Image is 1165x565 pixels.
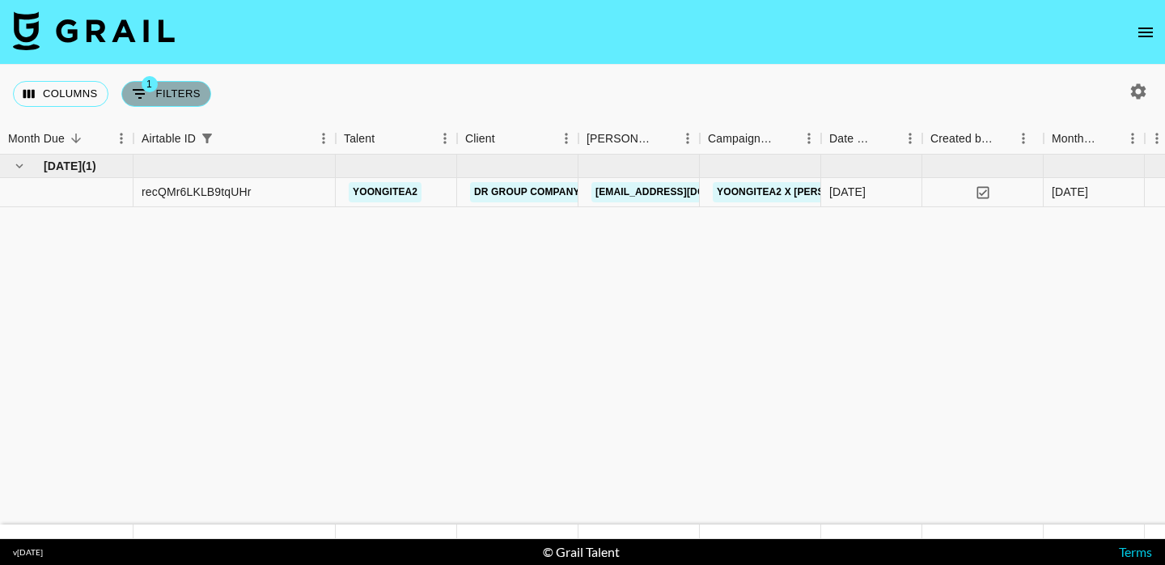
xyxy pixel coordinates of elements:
[218,127,241,150] button: Sort
[653,127,676,150] button: Sort
[829,184,866,200] div: 08/07/2025
[578,123,700,155] div: Booker
[349,182,422,202] a: yoongitea2
[1044,123,1145,155] div: Month Due
[898,126,922,151] button: Menu
[13,547,43,558] div: v [DATE]
[109,126,133,151] button: Menu
[8,155,31,177] button: hide children
[543,544,620,560] div: © Grail Talent
[1119,544,1152,559] a: Terms
[13,11,175,50] img: Grail Talent
[993,127,1016,150] button: Sort
[713,182,964,202] a: yoongitea2 x [PERSON_NAME] Ring - 2 videos
[708,123,774,155] div: Campaign (Type)
[821,123,922,155] div: Date Created
[1011,126,1036,151] button: Menu
[311,126,336,151] button: Menu
[875,127,898,150] button: Sort
[121,81,211,107] button: Show filters
[196,127,218,150] div: 1 active filter
[587,123,653,155] div: [PERSON_NAME]
[1052,123,1098,155] div: Month Due
[142,123,196,155] div: Airtable ID
[336,123,457,155] div: Talent
[922,123,1044,155] div: Created by Grail Team
[470,182,855,202] a: DR Group Company Limited ([PERSON_NAME] Ring [GEOGRAPHIC_DATA])
[142,76,158,92] span: 1
[1121,126,1145,151] button: Menu
[591,182,773,202] a: [EMAIL_ADDRESS][DOMAIN_NAME]
[930,123,993,155] div: Created by Grail Team
[1129,16,1162,49] button: open drawer
[676,126,700,151] button: Menu
[344,123,375,155] div: Talent
[375,127,397,150] button: Sort
[1098,127,1121,150] button: Sort
[8,123,65,155] div: Month Due
[133,123,336,155] div: Airtable ID
[495,127,518,150] button: Sort
[65,127,87,150] button: Sort
[829,123,875,155] div: Date Created
[44,158,82,174] span: [DATE]
[196,127,218,150] button: Show filters
[457,123,578,155] div: Client
[465,123,495,155] div: Client
[142,184,252,200] div: recQMr6LKLB9tqUHr
[774,127,797,150] button: Sort
[700,123,821,155] div: Campaign (Type)
[13,81,108,107] button: Select columns
[1052,184,1088,200] div: Jul '25
[554,126,578,151] button: Menu
[433,126,457,151] button: Menu
[82,158,96,174] span: ( 1 )
[797,126,821,151] button: Menu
